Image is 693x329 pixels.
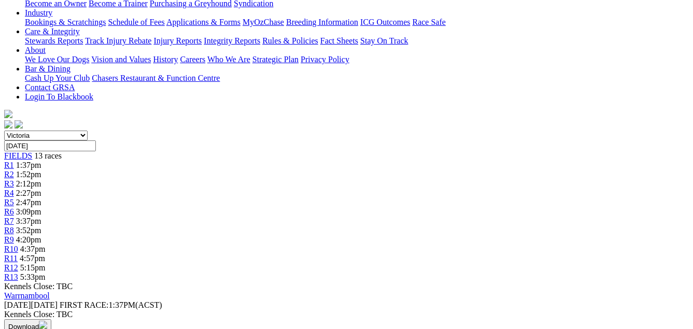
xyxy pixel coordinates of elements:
[25,92,93,101] a: Login To Blackbook
[92,74,220,82] a: Chasers Restaurant & Function Centre
[16,170,41,179] span: 1:52pm
[180,55,205,64] a: Careers
[166,18,241,26] a: Applications & Forms
[286,18,358,26] a: Breeding Information
[320,36,358,45] a: Fact Sheets
[91,55,151,64] a: Vision and Values
[4,273,18,281] a: R13
[108,18,164,26] a: Schedule of Fees
[4,235,14,244] a: R9
[16,217,41,225] span: 3:37pm
[4,291,50,300] a: Warrnambool
[60,301,162,309] span: 1:37PM(ACST)
[85,36,151,45] a: Track Injury Rebate
[25,55,89,64] a: We Love Our Dogs
[153,55,178,64] a: History
[4,301,31,309] span: [DATE]
[4,263,18,272] a: R12
[16,189,41,197] span: 2:27pm
[4,120,12,128] img: facebook.svg
[360,18,410,26] a: ICG Outcomes
[25,55,689,64] div: About
[4,110,12,118] img: logo-grsa-white.png
[243,18,284,26] a: MyOzChase
[4,254,18,263] a: R11
[16,179,41,188] span: 2:12pm
[360,36,408,45] a: Stay On Track
[20,254,45,263] span: 4:57pm
[204,36,260,45] a: Integrity Reports
[4,179,14,188] a: R3
[25,27,80,36] a: Care & Integrity
[25,46,46,54] a: About
[16,207,41,216] span: 3:09pm
[4,282,73,291] span: Kennels Close: TBC
[16,198,41,207] span: 2:47pm
[4,301,58,309] span: [DATE]
[4,198,14,207] a: R5
[252,55,299,64] a: Strategic Plan
[20,273,46,281] span: 5:33pm
[4,151,32,160] a: FIELDS
[4,207,14,216] a: R6
[4,310,689,319] div: Kennels Close: TBC
[4,189,14,197] a: R4
[16,235,41,244] span: 4:20pm
[301,55,349,64] a: Privacy Policy
[20,245,46,253] span: 4:37pm
[4,217,14,225] a: R7
[412,18,445,26] a: Race Safe
[34,151,62,160] span: 13 races
[16,226,41,235] span: 3:52pm
[4,245,18,253] a: R10
[20,263,46,272] span: 5:15pm
[25,36,689,46] div: Care & Integrity
[15,120,23,128] img: twitter.svg
[25,18,689,27] div: Industry
[153,36,202,45] a: Injury Reports
[207,55,250,64] a: Who We Are
[4,140,96,151] input: Select date
[4,161,14,169] a: R1
[25,74,689,83] div: Bar & Dining
[25,8,52,17] a: Industry
[25,74,90,82] a: Cash Up Your Club
[60,301,108,309] span: FIRST RACE:
[39,321,47,329] img: download.svg
[262,36,318,45] a: Rules & Policies
[25,83,75,92] a: Contact GRSA
[16,161,41,169] span: 1:37pm
[4,226,14,235] a: R8
[4,170,14,179] a: R2
[25,18,106,26] a: Bookings & Scratchings
[25,64,70,73] a: Bar & Dining
[25,36,83,45] a: Stewards Reports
